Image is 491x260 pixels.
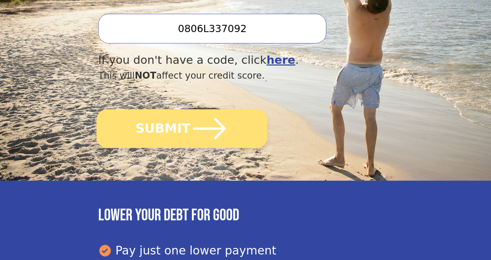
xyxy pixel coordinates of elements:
button: SUBMIT [96,109,267,148]
input: Enter your Offer Code: [98,14,326,43]
div: This will affect your credit score. [98,69,349,82]
h3: Lower your debt for good [98,206,393,226]
a: here [266,53,295,67]
span: NOT [135,70,156,81]
div: If you don't have a code, click . [98,52,349,69]
div: Pay just one lower payment [98,242,393,259]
